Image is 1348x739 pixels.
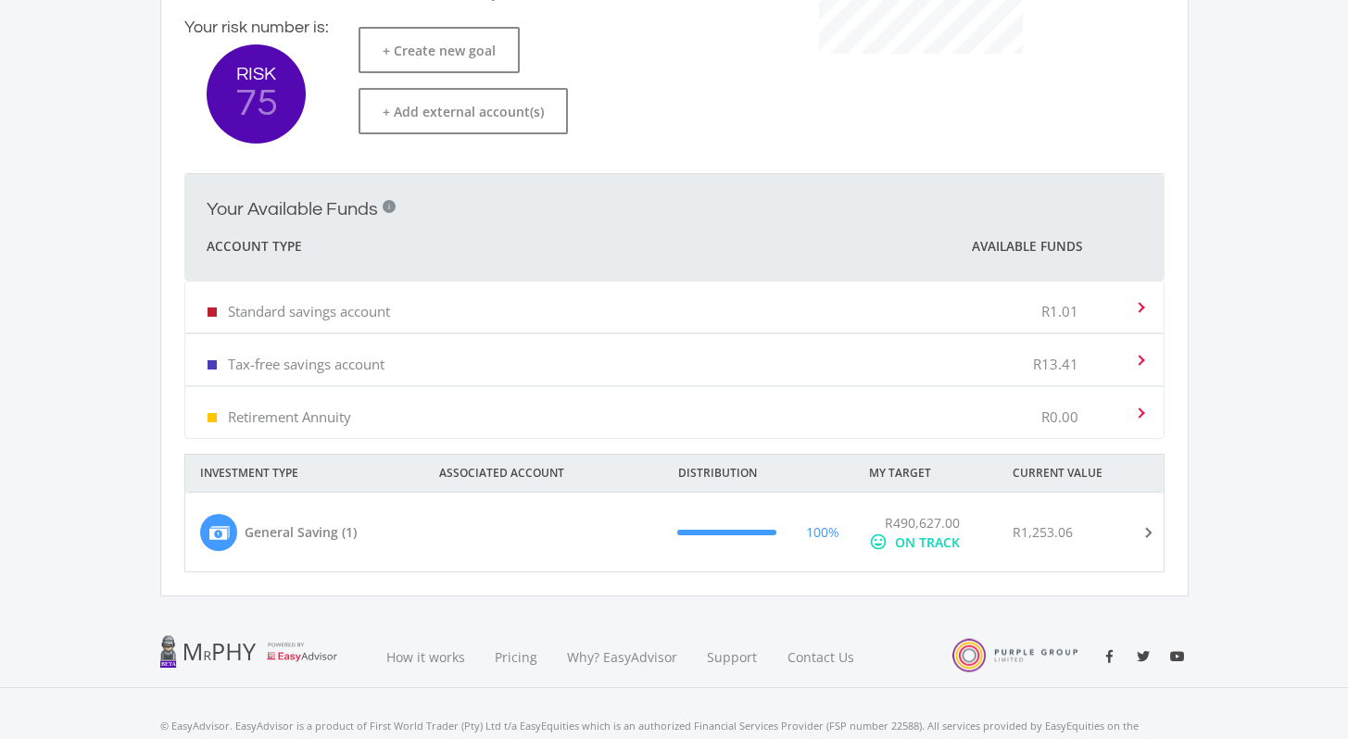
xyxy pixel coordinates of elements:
div: MY TARGET [854,455,998,492]
span: Available Funds [972,237,1082,256]
p: Tax-free savings account [228,355,384,373]
a: Why? EasyAdvisor [552,626,692,688]
h4: Your risk number is: [184,18,329,38]
div: General Saving (1) [245,522,357,542]
span: R490,627.00 [885,514,960,532]
div: DISTRIBUTION [663,455,854,492]
p: R1.01 [1041,302,1078,320]
button: + Create new goal [359,27,520,73]
h2: Your Available Funds [207,198,378,220]
div: ON TRACK [895,532,960,552]
p: R13.41 [1033,355,1078,373]
span: Account Type [207,235,302,257]
span: RISK [207,65,306,83]
div: i [383,200,396,213]
div: INVESTMENT TYPE [185,455,424,492]
span: 75 [207,83,306,123]
div: R1,253.06 [1013,522,1073,542]
p: R0.00 [1041,407,1078,426]
mat-expansion-panel-header: Tax-free savings account R13.41 [185,334,1164,385]
a: Support [692,626,773,688]
button: RISK 75 [207,44,306,144]
div: 100% [806,522,839,542]
a: Pricing [480,626,552,688]
a: Contact Us [773,626,871,688]
mat-expansion-panel-header: Your Available Funds i Account Type Available Funds [184,174,1165,281]
div: ASSOCIATED ACCOUNT [424,455,663,492]
div: CURRENT VALUE [998,455,1189,492]
a: How it works [372,626,480,688]
mat-expansion-panel-header: General Saving (1) 100% R490,627.00 mood ON TRACK R1,253.06 [185,493,1164,571]
button: + Add external account(s) [359,88,568,134]
p: Standard savings account [228,302,390,320]
mat-expansion-panel-header: Standard savings account R1.01 [185,282,1164,332]
mat-expansion-panel-header: Retirement Annuity R0.00 [185,387,1164,438]
div: Your Available Funds i Account Type Available Funds [184,281,1165,439]
p: Retirement Annuity [228,407,351,426]
i: mood [869,532,888,551]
